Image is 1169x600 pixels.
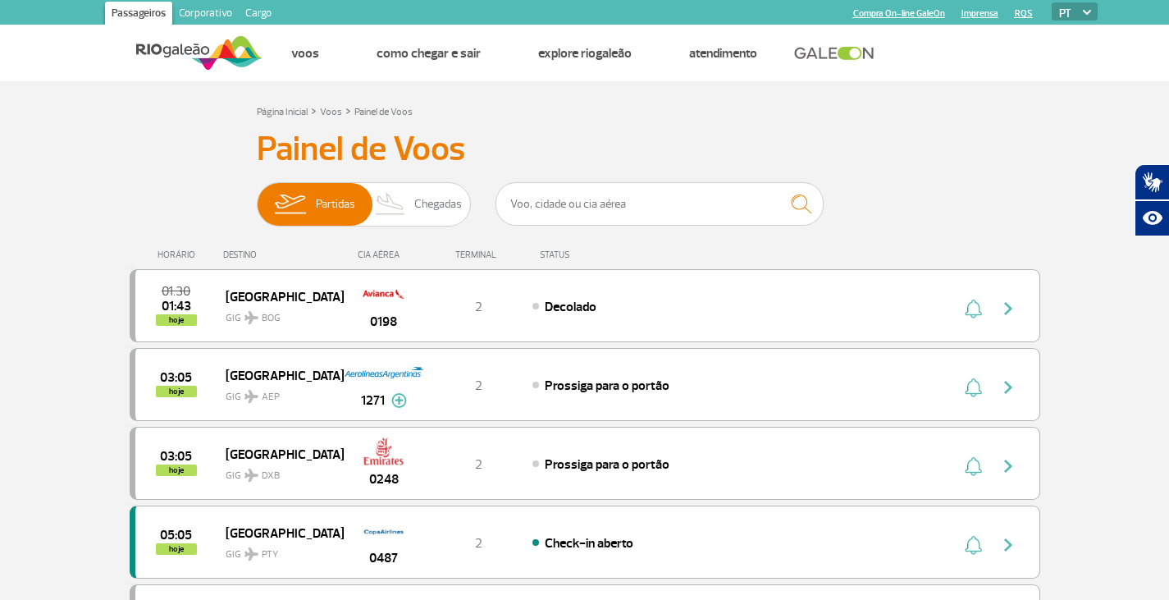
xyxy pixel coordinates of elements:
img: destiny_airplane.svg [244,547,258,561]
span: DXB [262,469,280,483]
span: [GEOGRAPHIC_DATA] [226,443,331,465]
a: Explore RIOgaleão [538,45,632,62]
span: hoje [156,543,197,555]
a: > [345,101,351,120]
span: 1271 [361,391,385,410]
span: Check-in aberto [545,535,633,552]
img: destiny_airplane.svg [244,390,258,403]
div: HORÁRIO [135,250,224,260]
img: sino-painel-voo.svg [965,378,982,397]
a: Voos [320,106,342,118]
a: Atendimento [689,45,757,62]
span: BOG [262,311,281,326]
span: Chegadas [414,183,462,226]
span: Partidas [316,183,355,226]
a: Página Inicial [257,106,308,118]
img: slider-desembarque [367,183,415,226]
span: 2 [475,456,482,473]
span: AEP [262,390,280,405]
span: 0487 [369,548,398,568]
span: 2025-08-25 01:43:00 [162,300,191,312]
img: seta-direita-painel-voo.svg [998,299,1018,318]
span: Prossiga para o portão [545,456,669,473]
span: [GEOGRAPHIC_DATA] [226,522,331,543]
span: [GEOGRAPHIC_DATA] [226,286,331,307]
span: 0248 [369,469,399,489]
span: 2 [475,299,482,315]
button: Abrir tradutor de língua de sinais. [1135,164,1169,200]
button: Abrir recursos assistivos. [1135,200,1169,236]
a: Painel de Voos [354,106,413,118]
a: Voos [291,45,319,62]
span: GIG [226,460,331,483]
a: Como chegar e sair [377,45,481,62]
span: 2025-08-25 01:30:00 [162,286,190,297]
span: hoje [156,314,197,326]
span: hoje [156,386,197,397]
span: 2025-08-25 03:05:00 [160,451,192,462]
h3: Painel de Voos [257,129,913,170]
div: TERMINAL [425,250,532,260]
a: Compra On-line GaleOn [853,8,945,19]
img: sino-painel-voo.svg [965,456,982,476]
span: 2025-08-25 05:05:00 [160,529,192,541]
span: Prossiga para o portão [545,378,669,394]
img: seta-direita-painel-voo.svg [998,378,1018,397]
span: GIG [226,381,331,405]
input: Voo, cidade ou cia aérea [495,182,824,226]
span: hoje [156,465,197,476]
span: 2025-08-25 03:05:00 [160,372,192,383]
img: seta-direita-painel-voo.svg [998,456,1018,476]
span: Decolado [545,299,596,315]
div: CIA AÉREA [343,250,425,260]
a: > [311,101,317,120]
img: destiny_airplane.svg [244,311,258,324]
span: [GEOGRAPHIC_DATA] [226,364,331,386]
img: destiny_airplane.svg [244,469,258,482]
a: Passageiros [105,2,172,28]
a: Corporativo [172,2,239,28]
span: GIG [226,302,331,326]
img: sino-painel-voo.svg [965,299,982,318]
img: mais-info-painel-voo.svg [391,393,407,408]
img: slider-embarque [264,183,316,226]
span: PTY [262,547,278,562]
img: seta-direita-painel-voo.svg [998,535,1018,555]
span: GIG [226,538,331,562]
a: RQS [1015,8,1033,19]
img: sino-painel-voo.svg [965,535,982,555]
a: Cargo [239,2,278,28]
span: 2 [475,378,482,394]
span: 2 [475,535,482,552]
div: DESTINO [223,250,343,260]
span: 0198 [370,312,397,332]
a: Imprensa [961,8,998,19]
div: Plugin de acessibilidade da Hand Talk. [1135,164,1169,236]
div: STATUS [532,250,665,260]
